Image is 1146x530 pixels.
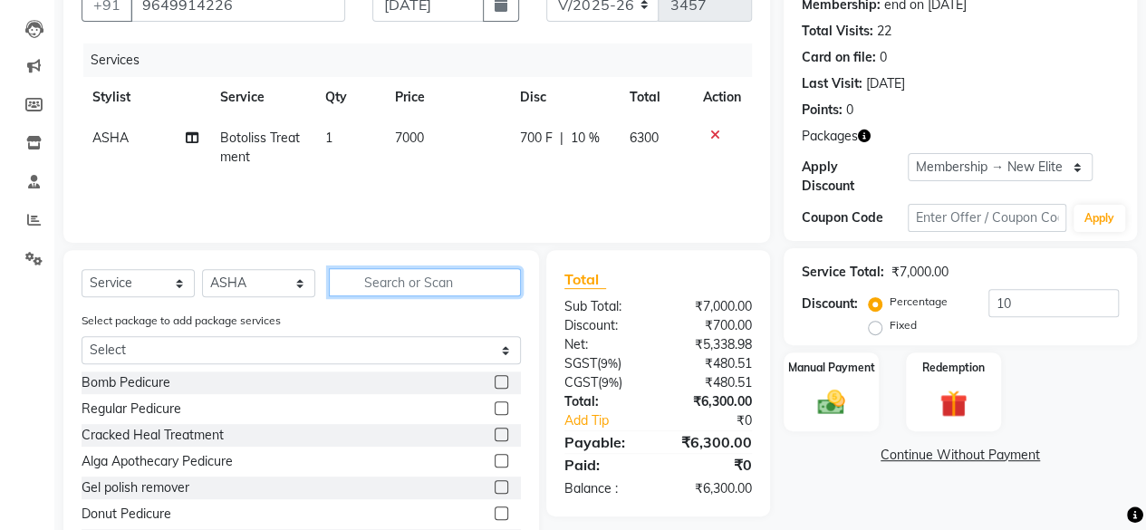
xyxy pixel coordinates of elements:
label: Select package to add package services [82,313,281,329]
div: 0 [846,101,853,120]
img: _gift.svg [931,387,976,420]
input: Enter Offer / Coupon Code [908,204,1066,232]
span: Packages [802,127,858,146]
th: Price [384,77,508,118]
a: Add Tip [551,411,676,430]
div: Discount: [802,294,858,313]
div: ( ) [551,373,659,392]
div: ₹480.51 [658,373,766,392]
div: ₹7,000.00 [658,297,766,316]
div: Points: [802,101,843,120]
div: Payable: [551,431,659,453]
span: Botoliss Treatment [220,130,300,165]
div: Net: [551,335,659,354]
div: [DATE] [866,74,905,93]
div: ₹480.51 [658,354,766,373]
span: SGST [564,355,597,371]
span: CGST [564,374,598,390]
div: Service Total: [802,263,884,282]
div: ( ) [551,354,659,373]
div: ₹6,300.00 [658,479,766,498]
th: Service [209,77,314,118]
label: Percentage [890,294,948,310]
div: ₹700.00 [658,316,766,335]
div: Donut Pedicure [82,505,171,524]
div: ₹7,000.00 [891,263,949,282]
div: Apply Discount [802,158,908,196]
img: _cash.svg [809,387,853,419]
div: Services [83,43,766,77]
span: 1 [325,130,332,146]
span: 10 % [570,129,599,148]
div: 0 [880,48,887,67]
span: | [559,129,563,148]
button: Apply [1074,205,1125,232]
a: Continue Without Payment [787,446,1133,465]
div: Paid: [551,454,659,476]
label: Redemption [922,360,985,376]
div: Balance : [551,479,659,498]
th: Qty [314,77,384,118]
span: 9% [602,375,619,390]
div: Total Visits: [802,22,873,41]
label: Manual Payment [788,360,875,376]
div: Sub Total: [551,297,659,316]
div: Regular Pedicure [82,400,181,419]
span: Total [564,270,606,289]
span: ASHA [92,130,129,146]
div: 22 [877,22,891,41]
th: Action [692,77,752,118]
div: Bomb Pedicure [82,373,170,392]
div: ₹6,300.00 [658,392,766,411]
div: Alga Apothecary Pedicure [82,452,233,471]
span: 6300 [629,130,658,146]
th: Disc [508,77,618,118]
label: Fixed [890,317,917,333]
span: 7000 [395,130,424,146]
input: Search or Scan [329,268,521,296]
div: Card on file: [802,48,876,67]
div: Cracked Heal Treatment [82,426,224,445]
div: Gel polish remover [82,478,189,497]
div: ₹0 [676,411,766,430]
div: ₹5,338.98 [658,335,766,354]
div: ₹0 [658,454,766,476]
div: Total: [551,392,659,411]
span: 9% [601,356,618,371]
th: Total [618,77,692,118]
span: 700 F [519,129,552,148]
div: Discount: [551,316,659,335]
th: Stylist [82,77,209,118]
div: Coupon Code [802,208,908,227]
div: ₹6,300.00 [658,431,766,453]
div: Last Visit: [802,74,862,93]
